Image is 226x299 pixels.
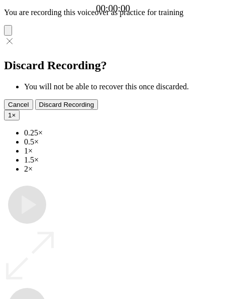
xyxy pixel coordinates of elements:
li: 2× [24,165,222,174]
li: 1× [24,146,222,156]
p: You are recording this voiceover as practice for training [4,8,222,17]
button: 1× [4,110,20,120]
li: 0.25× [24,128,222,137]
h2: Discard Recording? [4,59,222,72]
li: 1.5× [24,156,222,165]
li: 0.5× [24,137,222,146]
button: Discard Recording [35,99,98,110]
li: You will not be able to recover this once discarded. [24,82,222,91]
a: 00:00:00 [96,3,130,14]
button: Cancel [4,99,33,110]
span: 1 [8,111,12,119]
